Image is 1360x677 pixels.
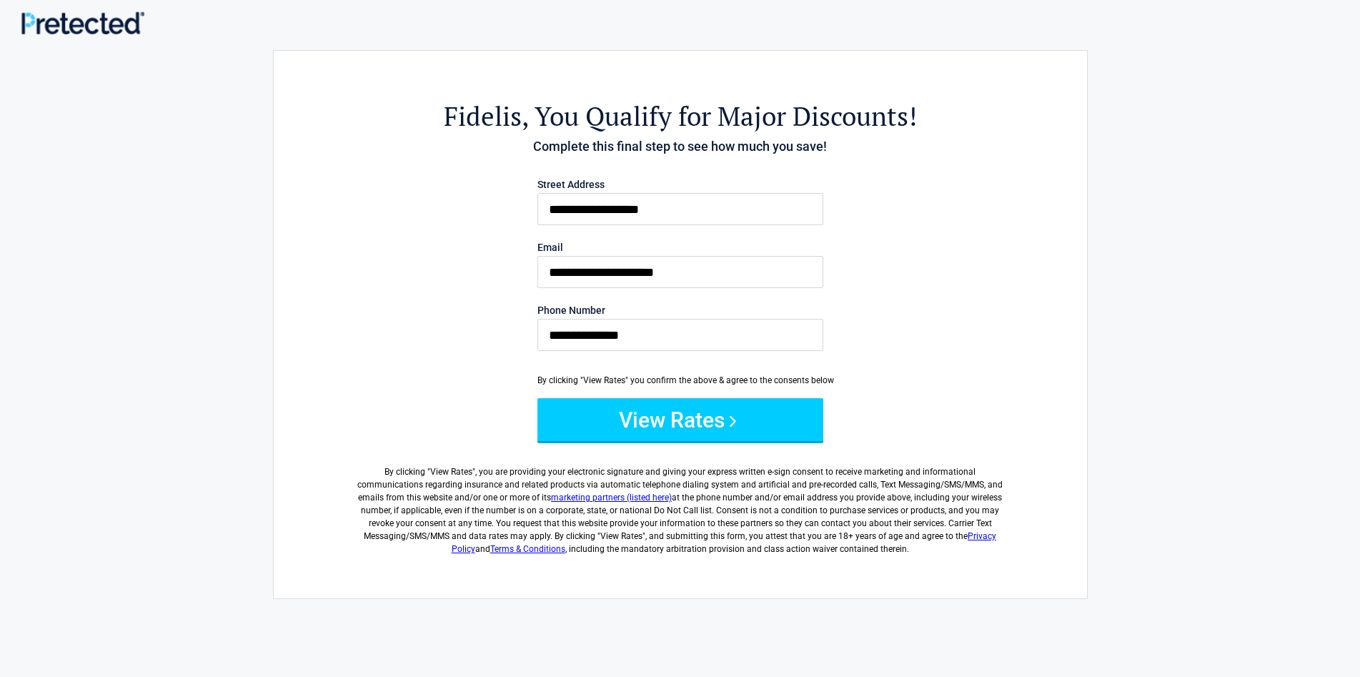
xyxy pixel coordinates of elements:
label: Email [537,242,823,252]
span: Fidelis [444,99,522,134]
h2: , You Qualify for Major Discounts! [352,99,1008,134]
a: Terms & Conditions [490,544,565,554]
h4: Complete this final step to see how much you save! [352,137,1008,156]
a: marketing partners (listed here) [551,493,672,503]
span: View Rates [430,467,472,477]
label: By clicking " ", you are providing your electronic signature and giving your express written e-si... [352,454,1008,555]
img: Main Logo [21,11,144,34]
div: By clicking "View Rates" you confirm the above & agree to the consents below [537,374,823,387]
label: Street Address [537,179,823,189]
label: Phone Number [537,305,823,315]
button: View Rates [537,398,823,441]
